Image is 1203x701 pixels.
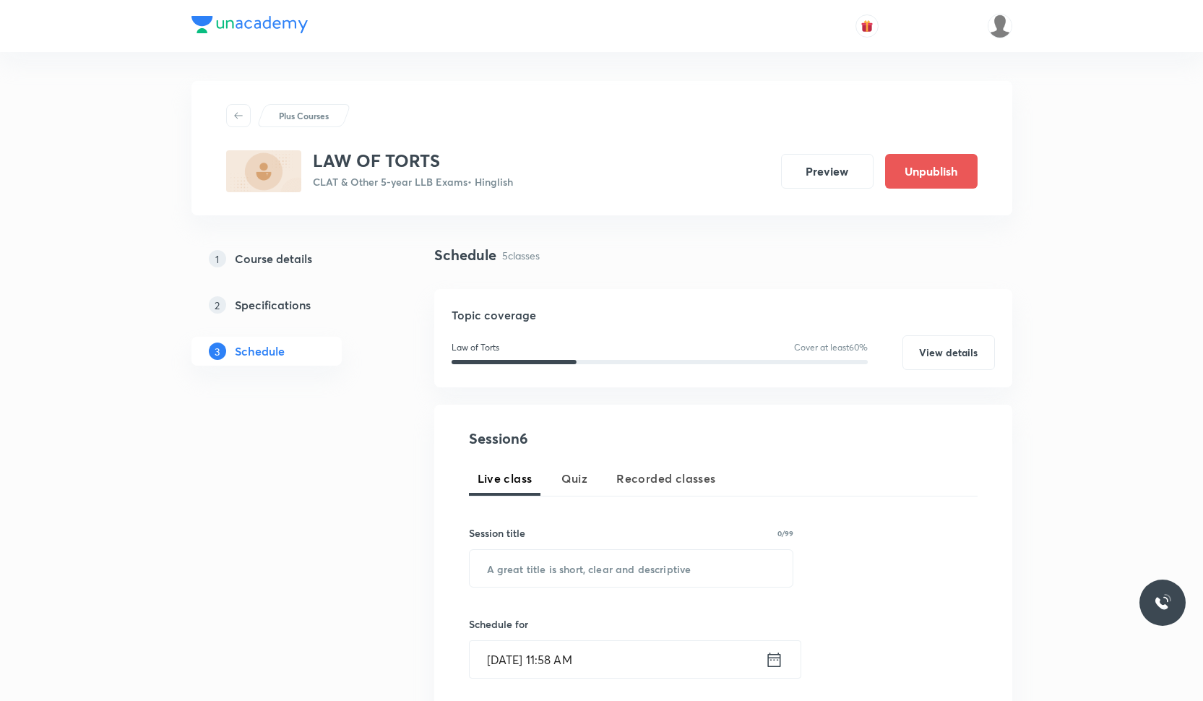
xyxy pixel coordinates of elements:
img: Company Logo [191,16,308,33]
span: Quiz [561,470,588,487]
button: avatar [855,14,879,38]
p: 5 classes [502,248,540,263]
span: Live class [478,470,532,487]
h5: Course details [235,250,312,267]
a: 2Specifications [191,291,388,319]
a: Company Logo [191,16,308,37]
span: Recorded classes [616,470,715,487]
a: 1Course details [191,244,388,273]
p: Law of Torts [452,341,499,354]
p: Plus Courses [279,109,329,122]
h6: Session title [469,525,525,541]
h6: Schedule for [469,616,794,632]
input: A great title is short, clear and descriptive [470,550,793,587]
p: CLAT & Other 5-year LLB Exams • Hinglish [313,174,513,189]
p: 1 [209,250,226,267]
h3: LAW OF TORTS [313,150,513,171]
img: Samridhya Pal [988,14,1012,38]
h5: Topic coverage [452,306,995,324]
h4: Schedule [434,244,496,266]
p: Cover at least 60 % [794,341,868,354]
button: View details [902,335,995,370]
h5: Specifications [235,296,311,314]
img: avatar [861,20,874,33]
p: 0/99 [777,530,793,537]
img: ttu [1154,594,1171,611]
p: 2 [209,296,226,314]
img: 38435443-7DD9-4F36-8050-CA4E86C15630_plus.png [226,150,301,192]
h4: Session 6 [469,428,733,450]
button: Preview [781,154,874,189]
button: Unpublish [885,154,978,189]
h5: Schedule [235,343,285,360]
p: 3 [209,343,226,360]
